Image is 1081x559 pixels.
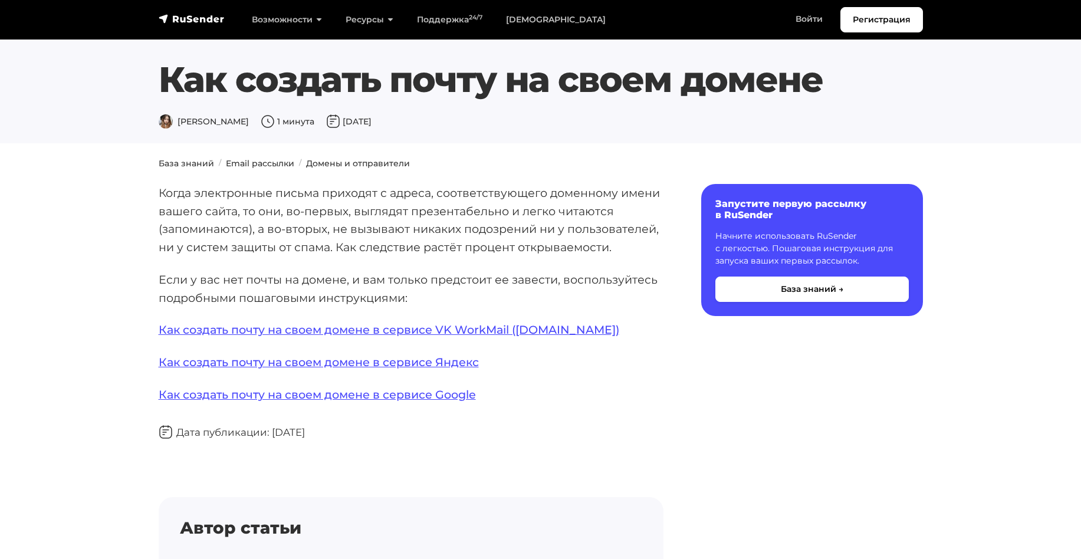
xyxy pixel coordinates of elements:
[159,58,923,101] h1: Как создать почту на своем домене
[159,116,249,127] span: [PERSON_NAME]
[306,158,410,169] a: Домены и отправители
[159,184,663,257] p: Когда электронные письма приходят с адреса, соответствующего доменному имени вашего сайта, то они...
[159,425,173,439] img: Дата публикации
[715,230,909,267] p: Начните использовать RuSender с легкостью. Пошаговая инструкция для запуска ваших первых рассылок.
[326,116,372,127] span: [DATE]
[240,8,334,32] a: Возможности
[159,13,225,25] img: RuSender
[261,114,275,129] img: Время чтения
[159,158,214,169] a: База знаний
[159,387,476,402] a: Как создать почту на своем домене в сервисе Google
[494,8,617,32] a: [DEMOGRAPHIC_DATA]
[469,14,482,21] sup: 24/7
[701,184,923,316] a: Запустите первую рассылку в RuSender Начните использовать RuSender с легкостью. Пошаговая инструк...
[159,426,305,438] span: Дата публикации: [DATE]
[840,7,923,32] a: Регистрация
[405,8,494,32] a: Поддержка24/7
[261,116,314,127] span: 1 минута
[326,114,340,129] img: Дата публикации
[715,198,909,221] h6: Запустите первую рассылку в RuSender
[159,323,619,337] a: Как создать почту на своем домене в сервисе VK WorkMail ([DOMAIN_NAME])
[159,355,479,369] a: Как создать почту на своем домене в сервисе Яндекс
[784,7,834,31] a: Войти
[715,277,909,302] button: База знаний →
[226,158,294,169] a: Email рассылки
[334,8,405,32] a: Ресурсы
[159,271,663,307] p: Если у вас нет почты на домене, и вам только предстоит ее завести, воспользуйтесь подробными поша...
[152,157,930,170] nav: breadcrumb
[180,518,642,538] h4: Автор статьи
